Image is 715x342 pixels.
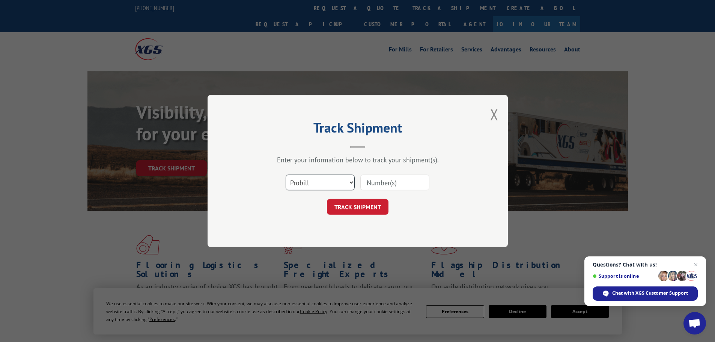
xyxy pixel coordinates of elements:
[691,260,700,269] span: Close chat
[683,312,706,334] div: Open chat
[360,175,429,190] input: Number(s)
[593,286,698,301] div: Chat with XGS Customer Support
[593,273,656,279] span: Support is online
[245,155,470,164] div: Enter your information below to track your shipment(s).
[327,199,388,215] button: TRACK SHIPMENT
[490,104,498,124] button: Close modal
[612,290,688,297] span: Chat with XGS Customer Support
[593,262,698,268] span: Questions? Chat with us!
[245,122,470,137] h2: Track Shipment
